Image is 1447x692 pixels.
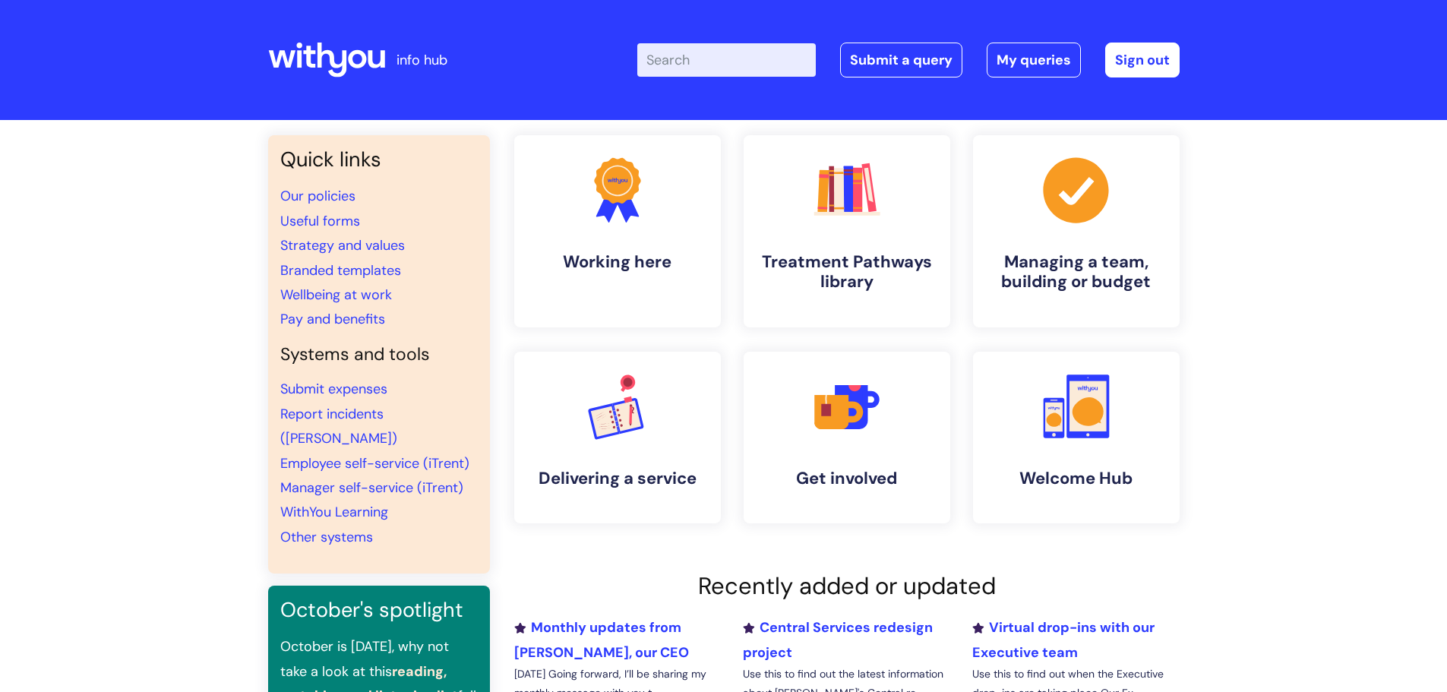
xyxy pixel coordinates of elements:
[743,618,933,661] a: Central Services redesign project
[987,43,1081,77] a: My queries
[514,618,689,661] a: Monthly updates from [PERSON_NAME], our CEO
[280,528,373,546] a: Other systems
[514,572,1180,600] h2: Recently added or updated
[280,187,355,205] a: Our policies
[514,352,721,523] a: Delivering a service
[280,286,392,304] a: Wellbeing at work
[973,135,1180,327] a: Managing a team, building or budget
[280,503,388,521] a: WithYou Learning
[973,352,1180,523] a: Welcome Hub
[985,469,1167,488] h4: Welcome Hub
[756,469,938,488] h4: Get involved
[280,310,385,328] a: Pay and benefits
[526,469,709,488] h4: Delivering a service
[280,380,387,398] a: Submit expenses
[840,43,962,77] a: Submit a query
[280,405,397,447] a: Report incidents ([PERSON_NAME])
[280,454,469,472] a: Employee self-service (iTrent)
[1105,43,1180,77] a: Sign out
[744,135,950,327] a: Treatment Pathways library
[637,43,816,77] input: Search
[280,479,463,497] a: Manager self-service (iTrent)
[397,48,447,72] p: info hub
[756,252,938,292] h4: Treatment Pathways library
[280,261,401,280] a: Branded templates
[280,344,478,365] h4: Systems and tools
[280,598,478,622] h3: October's spotlight
[526,252,709,272] h4: Working here
[985,252,1167,292] h4: Managing a team, building or budget
[280,212,360,230] a: Useful forms
[637,43,1180,77] div: | -
[514,135,721,327] a: Working here
[280,147,478,172] h3: Quick links
[280,236,405,254] a: Strategy and values
[972,618,1155,661] a: Virtual drop-ins with our Executive team
[744,352,950,523] a: Get involved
